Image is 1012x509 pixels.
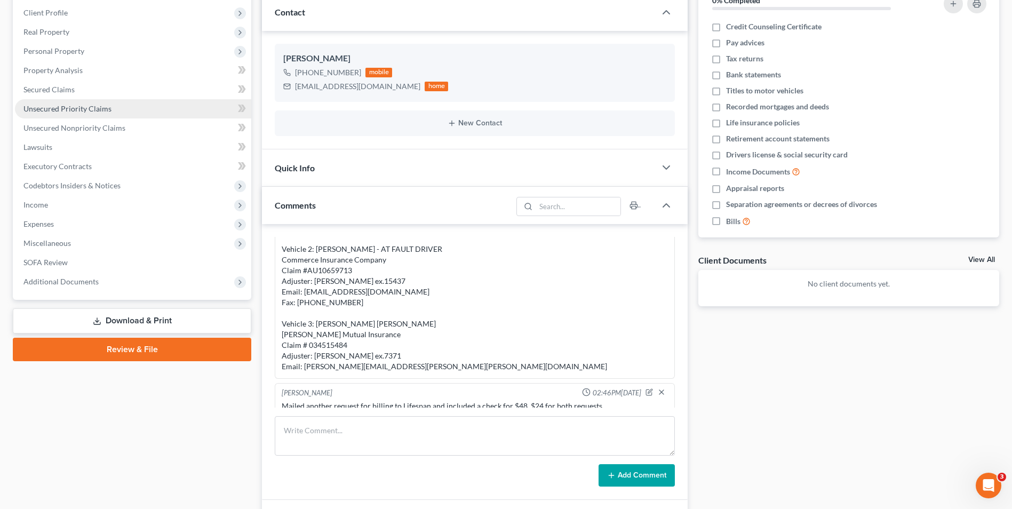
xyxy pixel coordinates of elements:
span: Recorded mortgages and deeds [726,101,829,112]
span: Client Profile [23,8,68,17]
span: Property Analysis [23,66,83,75]
span: Bills [726,216,740,227]
a: View All [968,256,995,264]
a: Executory Contracts [15,157,251,176]
span: Life insurance policies [726,117,800,128]
span: Titles to motor vehicles [726,85,803,96]
span: 02:46PM[DATE] [593,388,641,398]
div: Client Documents [698,254,767,266]
span: Income Documents [726,166,790,177]
div: [PERSON_NAME] [283,52,666,65]
span: Additional Documents [23,277,99,286]
span: Credit Counseling Certificate [726,21,822,32]
span: 3 [998,473,1006,481]
span: Tax returns [726,53,763,64]
div: [PHONE_NUMBER] [295,67,361,78]
span: Retirement account statements [726,133,830,144]
a: Lawsuits [15,138,251,157]
span: Comments [275,200,316,210]
button: Add Comment [599,464,675,487]
span: Expenses [23,219,54,228]
span: Drivers license & social security card [726,149,848,160]
span: Income [23,200,48,209]
span: Real Property [23,27,69,36]
span: Appraisal reports [726,183,784,194]
div: mobile [365,68,392,77]
span: Secured Claims [23,85,75,94]
iframe: Intercom live chat [976,473,1001,498]
a: Unsecured Priority Claims [15,99,251,118]
span: Personal Property [23,46,84,55]
a: Download & Print [13,308,251,333]
span: Unsecured Nonpriority Claims [23,123,125,132]
a: Secured Claims [15,80,251,99]
span: Codebtors Insiders & Notices [23,181,121,190]
span: Unsecured Priority Claims [23,104,111,113]
p: No client documents yet. [707,279,991,289]
a: Review & File [13,338,251,361]
span: Bank statements [726,69,781,80]
button: New Contact [283,119,666,128]
span: Contact [275,7,305,17]
div: Mailed another request for billing to Lifespan and included a check for $48, $24 for both requests [282,401,668,411]
span: Quick Info [275,163,315,173]
span: Separation agreements or decrees of divorces [726,199,877,210]
div: [EMAIL_ADDRESS][DOMAIN_NAME] [295,81,420,92]
span: Pay advices [726,37,764,48]
div: 3 cars involved Vehicle 1: our client Commerce Insurance Claim #AU10659699 Adjuster: [PERSON_NAME... [282,158,668,372]
a: Unsecured Nonpriority Claims [15,118,251,138]
span: Lawsuits [23,142,52,152]
div: [PERSON_NAME] [282,388,332,399]
input: Search... [536,197,620,216]
span: SOFA Review [23,258,68,267]
span: Executory Contracts [23,162,92,171]
div: home [425,82,448,91]
a: Property Analysis [15,61,251,80]
a: SOFA Review [15,253,251,272]
span: Miscellaneous [23,238,71,248]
